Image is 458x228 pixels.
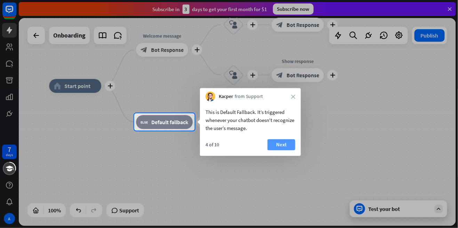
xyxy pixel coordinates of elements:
[291,95,295,99] i: close
[206,108,295,132] div: This is Default Fallback. It’s triggered whenever your chatbot doesn't recognize the user’s message.
[151,119,188,125] span: Default fallback
[235,93,263,100] span: from Support
[206,142,219,148] div: 4 of 10
[219,93,233,100] span: Kacper
[267,139,295,150] button: Next
[6,3,26,24] button: Open LiveChat chat widget
[140,119,148,125] i: block_fallback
